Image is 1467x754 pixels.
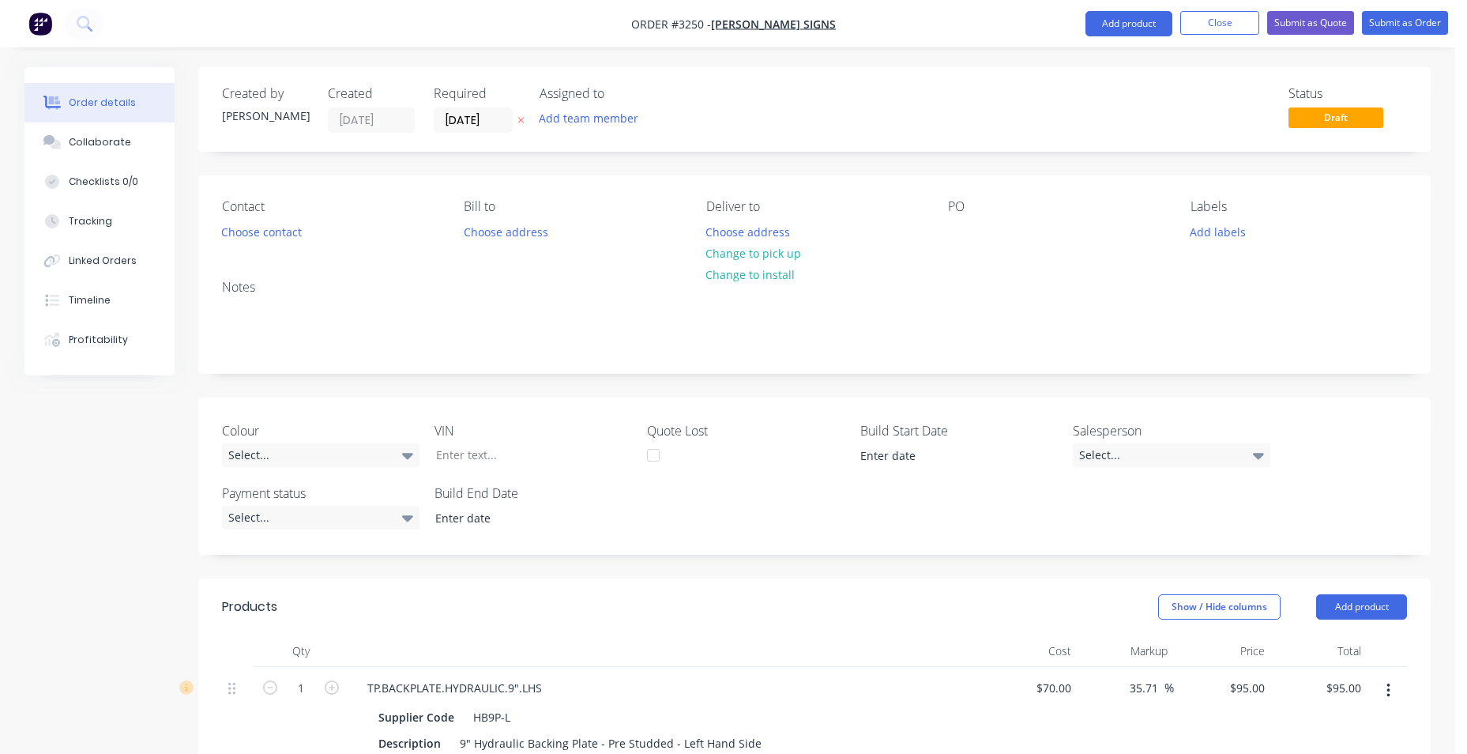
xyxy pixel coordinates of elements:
label: Payment status [222,484,419,503]
span: Draft [1288,107,1383,127]
div: HB9P-L [467,706,517,729]
div: Bill to [464,199,680,214]
button: Change to pick up [698,243,810,264]
div: Tracking [69,214,112,228]
label: Build Start Date [860,421,1058,440]
div: Status [1288,86,1407,101]
div: Order details [69,96,136,110]
button: Change to install [698,264,803,285]
div: Price [1174,635,1271,667]
div: Created [328,86,415,101]
div: [PERSON_NAME] [222,107,309,124]
div: Select... [222,506,419,530]
div: Checklists 0/0 [69,175,138,189]
button: Choose address [698,221,799,242]
button: Close [1180,11,1259,35]
div: Deliver to [706,199,923,214]
a: [PERSON_NAME] Signs [711,17,836,32]
button: Add product [1316,594,1407,620]
div: Supplier Code [372,706,461,729]
label: Colour [222,421,419,440]
div: Assigned to [540,86,698,101]
div: Labels [1191,199,1407,214]
button: Submit as Quote [1267,11,1354,35]
div: Created by [222,86,309,101]
div: Markup [1078,635,1175,667]
div: Required [434,86,521,101]
label: Build End Date [434,484,632,503]
label: VIN [434,421,632,440]
img: Factory [28,12,52,36]
button: Profitability [24,320,175,360]
div: Notes [222,280,1407,295]
div: Linked Orders [69,254,137,268]
div: Timeline [69,293,111,307]
label: Salesperson [1073,421,1270,440]
div: Select... [222,443,419,467]
button: Submit as Order [1362,11,1448,35]
div: PO [948,199,1164,214]
input: Enter date [424,507,621,530]
button: Choose address [455,221,556,242]
span: % [1164,679,1174,697]
div: Qty [254,635,348,667]
button: Order details [24,83,175,123]
div: Select... [1073,443,1270,467]
button: Add product [1085,11,1172,36]
button: Tracking [24,202,175,241]
div: Products [222,598,277,616]
div: Total [1271,635,1368,667]
div: Profitability [69,333,128,347]
div: TP.BACKPLATE.HYDRAULIC.9".LHS [355,677,555,699]
button: Choose contact [213,221,310,242]
div: Collaborate [69,135,131,149]
button: Add labels [1181,221,1254,242]
span: Order #3250 - [631,17,711,32]
button: Linked Orders [24,241,175,281]
input: Enter date [849,444,1046,468]
button: Checklists 0/0 [24,162,175,202]
button: Collaborate [24,123,175,162]
div: Cost [980,635,1078,667]
label: Quote Lost [647,421,844,440]
div: Contact [222,199,438,214]
button: Add team member [531,107,647,129]
button: Timeline [24,281,175,320]
button: Add team member [540,107,647,129]
button: Show / Hide columns [1158,594,1281,620]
